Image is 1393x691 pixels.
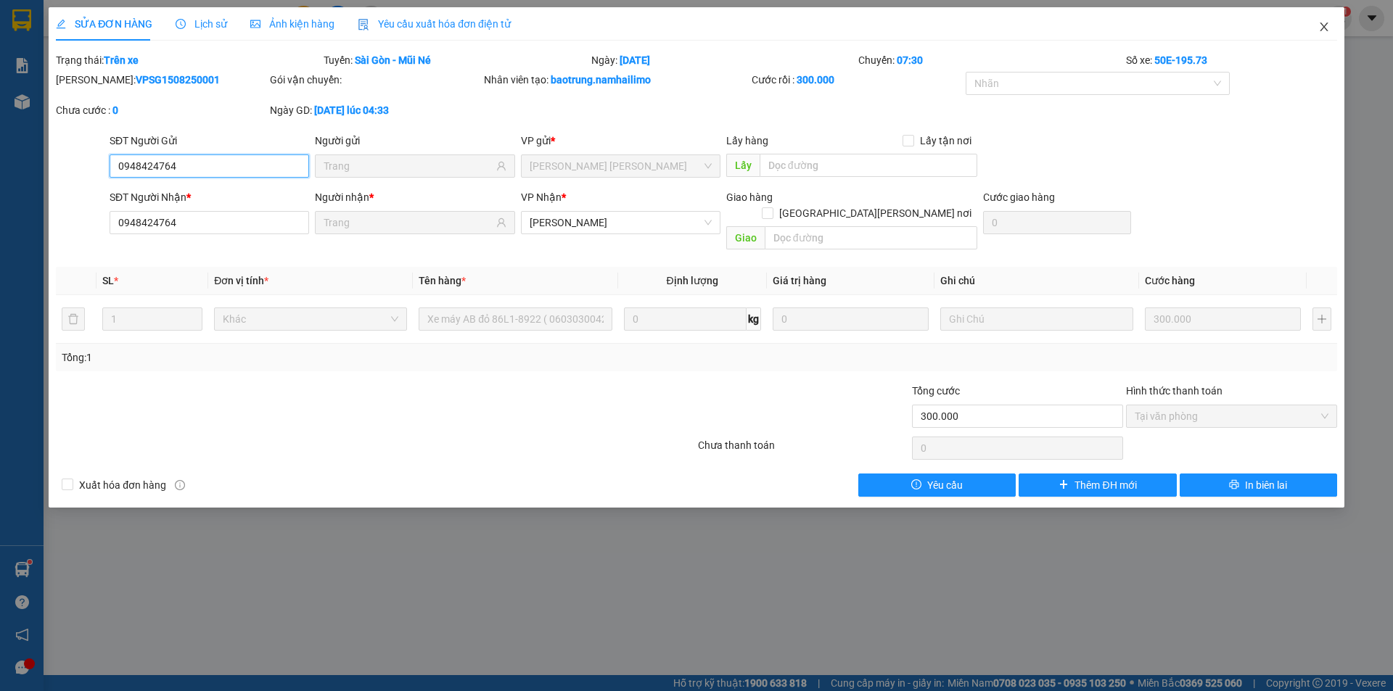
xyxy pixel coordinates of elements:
label: Hình thức thanh toán [1126,385,1223,397]
span: VP Phan Thiết [530,212,712,233]
span: In biên lai [1245,477,1287,493]
div: Người gửi [315,133,514,149]
div: Số xe: [1125,52,1339,68]
div: Tuyến: [322,52,590,68]
div: VP [GEOGRAPHIC_DATA] [139,12,286,47]
input: VD: Bàn, Ghế [419,307,612,331]
span: Đơn vị tính [214,275,268,286]
span: Định lượng [667,275,718,286]
span: picture [250,19,260,29]
span: Tổng cước [912,385,960,397]
span: SL [102,275,114,286]
div: Chuyến: [857,52,1125,68]
div: TIÊN [12,45,128,62]
b: baotrung.namhailimo [551,74,651,86]
span: Tên hàng [419,275,466,286]
input: Dọc đường [760,154,977,177]
span: SỬA ĐƠN HÀNG [56,18,152,30]
div: Ngày GD: [270,102,481,118]
div: VP gửi [521,133,720,149]
span: Lấy tận nơi [914,133,977,149]
b: [DATE] [620,54,650,66]
span: Yêu cầu xuất hóa đơn điện tử [358,18,511,30]
div: 0364326227 [12,62,128,83]
button: plus [1312,307,1331,331]
b: Sài Gòn - Mũi Né [355,54,431,66]
b: 300.000 [797,74,834,86]
button: plusThêm ĐH mới [1019,473,1176,497]
b: [DATE] lúc 04:33 [314,104,389,116]
th: Ghi chú [934,267,1139,295]
input: Tên người gửi [324,158,493,174]
button: printerIn biên lai [1180,473,1337,497]
b: VPSG1508250001 [136,74,220,86]
span: Yêu cầu [927,477,963,493]
div: SĐT Người Nhận [110,189,309,205]
span: info-circle [175,480,185,490]
span: [GEOGRAPHIC_DATA][PERSON_NAME] nơi [773,205,977,221]
span: Thêm ĐH mới [1074,477,1136,493]
div: [PERSON_NAME]: [56,72,267,88]
div: Gói vận chuyển: [270,72,481,88]
b: 50E-195.73 [1154,54,1207,66]
span: Giá trị hàng [773,275,826,286]
span: Giao [726,226,765,249]
span: Lịch sử [176,18,227,30]
b: 0 [112,104,118,116]
span: CC : [136,97,157,112]
div: Ngày: [590,52,858,68]
span: plus [1059,479,1069,491]
span: VP Nhận [521,191,562,203]
input: Cước giao hàng [983,211,1131,234]
input: 0 [1145,307,1301,331]
span: close [1318,21,1330,33]
input: Ghi Chú [940,307,1133,331]
span: Ảnh kiện hàng [250,18,334,30]
b: Trên xe [104,54,139,66]
span: Lấy hàng [726,135,768,146]
span: clock-circle [176,19,186,29]
span: Lấy [726,154,760,177]
div: 0985447968 [139,65,286,85]
span: Khác [223,308,398,330]
div: Chưa thanh toán [696,437,911,463]
div: Tổng: 1 [62,349,538,365]
span: user [496,218,506,228]
div: 30.000 [136,94,287,114]
div: [PERSON_NAME] [12,12,128,45]
span: Cước hàng [1145,275,1195,286]
button: Close [1304,7,1344,48]
div: SĐT Người Gửi [110,133,309,149]
span: Nhận: [139,14,173,29]
div: Chưa cước : [56,102,267,118]
label: Cước giao hàng [983,191,1055,203]
span: Tại văn phòng [1135,405,1328,427]
span: Giao hàng [726,191,773,203]
span: user [496,161,506,171]
div: Cước rồi : [752,72,963,88]
div: Nhân viên tạo: [484,72,749,88]
span: kg [747,307,761,331]
img: icon [358,19,369,30]
div: Trạng thái: [54,52,322,68]
span: Gửi: [12,12,35,28]
span: printer [1229,479,1239,491]
input: Tên người nhận [324,215,493,231]
input: 0 [773,307,929,331]
button: delete [62,307,85,331]
div: [PERSON_NAME] NT [139,47,286,65]
span: Xuất hóa đơn hàng [73,477,172,493]
button: exclamation-circleYêu cầu [858,473,1016,497]
span: VP Phạm Ngũ Lão [530,155,712,177]
span: exclamation-circle [911,479,921,491]
input: Dọc đường [765,226,977,249]
div: Người nhận [315,189,514,205]
span: edit [56,19,66,29]
b: 07:30 [897,54,923,66]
